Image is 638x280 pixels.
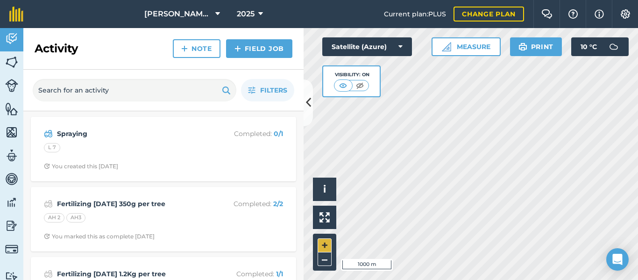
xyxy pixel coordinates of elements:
img: svg+xml;base64,PHN2ZyB4bWxucz0iaHR0cDovL3d3dy53My5vcmcvMjAwMC9zdmciIHdpZHRoPSIxOSIgaGVpZ2h0PSIyNC... [222,85,231,96]
img: svg+xml;base64,PD94bWwgdmVyc2lvbj0iMS4wIiBlbmNvZGluZz0idXRmLTgiPz4KPCEtLSBHZW5lcmF0b3I6IEFkb2JlIE... [5,149,18,163]
div: AH 2 [44,213,64,223]
button: 10 °C [571,37,629,56]
img: Two speech bubbles overlapping with the left bubble in the forefront [541,9,553,19]
img: svg+xml;base64,PHN2ZyB4bWxucz0iaHR0cDovL3d3dy53My5vcmcvMjAwMC9zdmciIHdpZHRoPSI1NiIgaGVpZ2h0PSI2MC... [5,55,18,69]
strong: Fertilizing [DATE] 1.2Kg per tree [57,269,205,279]
p: Completed : [209,269,283,279]
img: svg+xml;base64,PD94bWwgdmVyc2lvbj0iMS4wIiBlbmNvZGluZz0idXRmLTgiPz4KPCEtLSBHZW5lcmF0b3I6IEFkb2JlIE... [5,172,18,186]
p: Completed : [209,199,283,209]
img: svg+xml;base64,PHN2ZyB4bWxucz0iaHR0cDovL3d3dy53My5vcmcvMjAwMC9zdmciIHdpZHRoPSI1MCIgaGVpZ2h0PSI0MC... [337,81,349,90]
span: Filters [260,85,287,95]
img: svg+xml;base64,PD94bWwgdmVyc2lvbj0iMS4wIiBlbmNvZGluZz0idXRmLTgiPz4KPCEtLSBHZW5lcmF0b3I6IEFkb2JlIE... [5,195,18,209]
div: You created this [DATE] [44,163,118,170]
h2: Activity [35,41,78,56]
span: 10 ° C [581,37,597,56]
strong: Fertilizing [DATE] 350g per tree [57,199,205,209]
button: Measure [432,37,501,56]
img: svg+xml;base64,PD94bWwgdmVyc2lvbj0iMS4wIiBlbmNvZGluZz0idXRmLTgiPz4KPCEtLSBHZW5lcmF0b3I6IEFkb2JlIE... [44,128,53,139]
img: svg+xml;base64,PHN2ZyB4bWxucz0iaHR0cDovL3d3dy53My5vcmcvMjAwMC9zdmciIHdpZHRoPSI1NiIgaGVpZ2h0PSI2MC... [5,102,18,116]
div: Visibility: On [334,71,369,79]
img: svg+xml;base64,PHN2ZyB4bWxucz0iaHR0cDovL3d3dy53My5vcmcvMjAwMC9zdmciIHdpZHRoPSIxNCIgaGVpZ2h0PSIyNC... [181,43,188,54]
strong: 1 / 1 [276,270,283,278]
img: Four arrows, one pointing top left, one top right, one bottom right and the last bottom left [319,212,330,223]
img: svg+xml;base64,PD94bWwgdmVyc2lvbj0iMS4wIiBlbmNvZGluZz0idXRmLTgiPz4KPCEtLSBHZW5lcmF0b3I6IEFkb2JlIE... [5,243,18,256]
strong: 2 / 2 [273,200,283,208]
img: svg+xml;base64,PD94bWwgdmVyc2lvbj0iMS4wIiBlbmNvZGluZz0idXRmLTgiPz4KPCEtLSBHZW5lcmF0b3I6IEFkb2JlIE... [44,268,53,280]
img: Clock with arrow pointing clockwise [44,163,50,169]
input: Search for an activity [33,79,236,101]
img: svg+xml;base64,PHN2ZyB4bWxucz0iaHR0cDovL3d3dy53My5vcmcvMjAwMC9zdmciIHdpZHRoPSI1NiIgaGVpZ2h0PSI2MC... [5,125,18,139]
button: – [318,252,332,266]
img: svg+xml;base64,PD94bWwgdmVyc2lvbj0iMS4wIiBlbmNvZGluZz0idXRmLTgiPz4KPCEtLSBHZW5lcmF0b3I6IEFkb2JlIE... [604,37,623,56]
img: svg+xml;base64,PHN2ZyB4bWxucz0iaHR0cDovL3d3dy53My5vcmcvMjAwMC9zdmciIHdpZHRoPSIxNyIgaGVpZ2h0PSIxNy... [595,8,604,20]
img: svg+xml;base64,PHN2ZyB4bWxucz0iaHR0cDovL3d3dy53My5vcmcvMjAwMC9zdmciIHdpZHRoPSI1MCIgaGVpZ2h0PSI0MC... [354,81,366,90]
img: svg+xml;base64,PD94bWwgdmVyc2lvbj0iMS4wIiBlbmNvZGluZz0idXRmLTgiPz4KPCEtLSBHZW5lcmF0b3I6IEFkb2JlIE... [44,198,53,209]
button: + [318,238,332,252]
img: A question mark icon [567,9,579,19]
a: Field Job [226,39,292,58]
img: svg+xml;base64,PHN2ZyB4bWxucz0iaHR0cDovL3d3dy53My5vcmcvMjAwMC9zdmciIHdpZHRoPSIxOSIgaGVpZ2h0PSIyNC... [518,41,527,52]
img: svg+xml;base64,PD94bWwgdmVyc2lvbj0iMS4wIiBlbmNvZGluZz0idXRmLTgiPz4KPCEtLSBHZW5lcmF0b3I6IEFkb2JlIE... [5,79,18,92]
a: SprayingCompleted: 0/1L 7Clock with arrow pointing clockwiseYou created this [DATE] [36,122,291,176]
div: AH3 [66,213,85,223]
img: Clock with arrow pointing clockwise [44,233,50,239]
div: Open Intercom Messenger [606,248,629,271]
img: svg+xml;base64,PHN2ZyB4bWxucz0iaHR0cDovL3d3dy53My5vcmcvMjAwMC9zdmciIHdpZHRoPSIxNCIgaGVpZ2h0PSIyNC... [234,43,241,54]
span: [PERSON_NAME] farm [144,8,212,20]
div: L 7 [44,143,60,152]
img: fieldmargin Logo [9,7,23,22]
a: Change plan [454,7,524,22]
button: i [313,178,336,201]
img: A cog icon [620,9,631,19]
strong: 0 / 1 [274,129,283,138]
p: Completed : [209,129,283,139]
span: Current plan : PLUS [384,9,446,19]
img: svg+xml;base64,PD94bWwgdmVyc2lvbj0iMS4wIiBlbmNvZGluZz0idXRmLTgiPz4KPCEtLSBHZW5lcmF0b3I6IEFkb2JlIE... [5,219,18,233]
div: You marked this as complete [DATE] [44,233,155,240]
button: Filters [241,79,294,101]
button: Print [510,37,562,56]
img: Ruler icon [442,42,451,51]
img: svg+xml;base64,PD94bWwgdmVyc2lvbj0iMS4wIiBlbmNvZGluZz0idXRmLTgiPz4KPCEtLSBHZW5lcmF0b3I6IEFkb2JlIE... [5,32,18,46]
a: Note [173,39,220,58]
span: 2025 [237,8,255,20]
strong: Spraying [57,129,205,139]
span: i [323,183,326,195]
button: Satellite (Azure) [322,37,412,56]
a: Fertilizing [DATE] 350g per treeCompleted: 2/2AH 2AH3Clock with arrow pointing clockwiseYou marke... [36,193,291,246]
